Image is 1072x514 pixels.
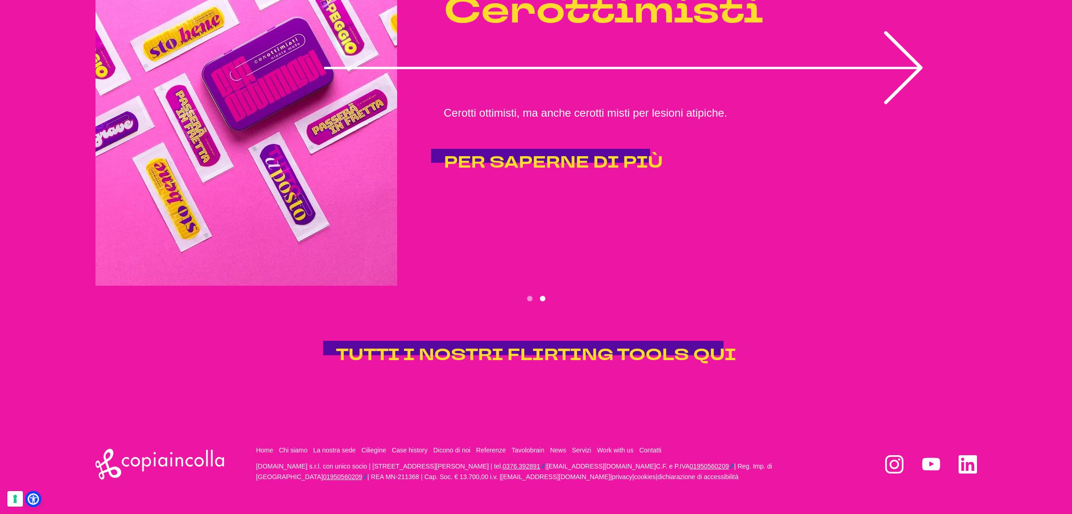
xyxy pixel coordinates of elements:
[95,293,977,305] ul: Select a slide to show
[550,446,566,454] a: News
[547,463,656,470] a: [EMAIL_ADDRESS][DOMAIN_NAME]
[634,473,656,480] a: cookies
[503,463,545,470] ctc: Chiama 0376.392891 con Linkus Desktop Client
[511,446,544,454] a: Tavolobrain
[444,104,943,122] p: Cerotti ottimisti, ma anche cerotti misti per lesioni atipiche.
[690,463,734,470] ctc: Chiama 01950560209 con Linkus Desktop Client
[313,446,356,454] a: La nostra sede
[28,493,39,505] a: Open Accessibility Menu
[597,446,634,454] a: Work with us
[279,446,308,454] a: Chi siamo
[444,154,663,172] a: PER SAPERNE DI PIÙ
[572,446,591,454] a: Servizi
[323,473,362,480] ctcspan: 01950560209
[256,461,853,482] p: [DOMAIN_NAME] s.r.l. con unico socio | [STREET_ADDRESS][PERSON_NAME] | tel. | C.F. e P.IVA | Reg....
[612,473,632,480] a: privacy
[690,463,729,470] ctcspan: 01950560209
[444,152,663,174] span: PER SAPERNE DI PIÙ
[657,473,739,480] a: dichiarazione di accessibilità
[527,296,533,301] button: Go to slide 1
[361,446,386,454] a: Ciliegine
[503,463,540,470] ctcspan: 0376.392891
[336,346,736,364] a: TUTTI I NOSTRI FLIRTING TOOLS QUI
[7,491,23,507] button: Le tue preferenze relative al consenso per le tecnologie di tracciamento
[256,446,273,454] a: Home
[540,296,545,301] button: Go to slide 2
[392,446,427,454] a: Case history
[501,473,610,480] a: [EMAIL_ADDRESS][DOMAIN_NAME]
[336,344,736,366] span: TUTTI I NOSTRI FLIRTING TOOLS QUI
[639,446,661,454] a: Contatti
[476,446,506,454] a: Referenze
[323,473,367,480] ctc: Chiama 01950560209 con Linkus Desktop Client
[433,446,471,454] a: Dicono di noi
